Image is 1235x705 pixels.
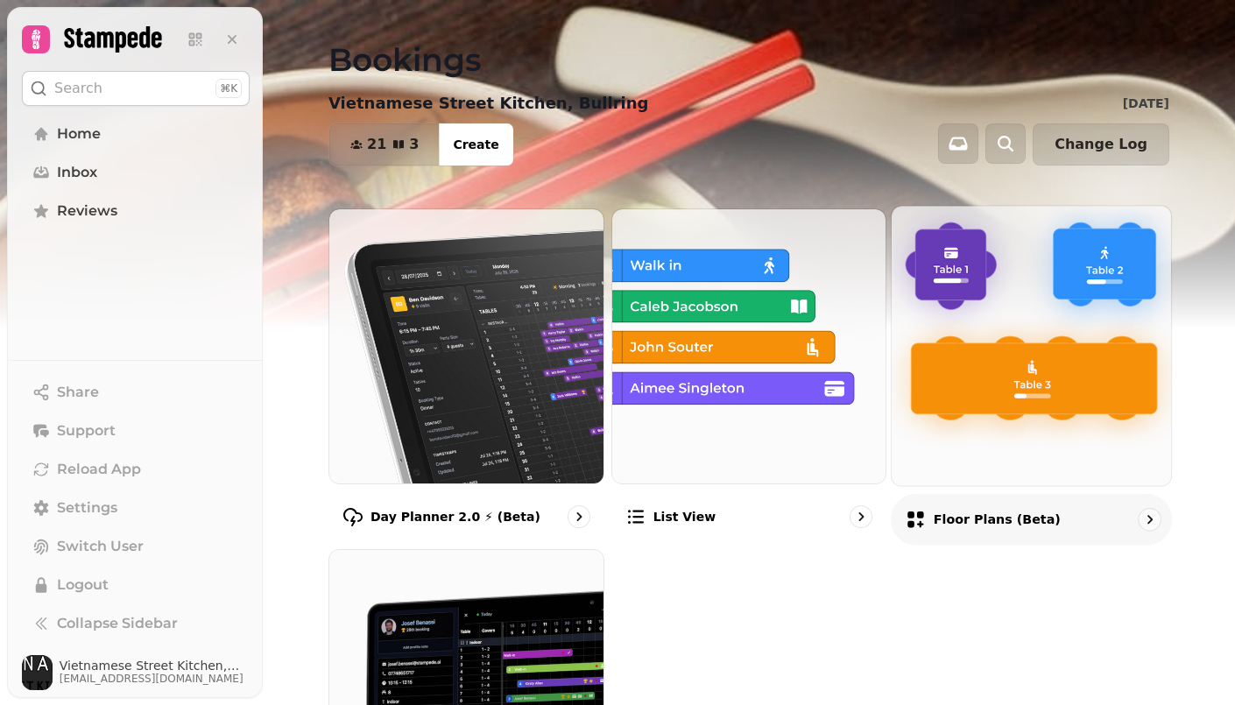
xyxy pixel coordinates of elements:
span: Reviews [57,201,117,222]
button: Switch User [22,529,250,564]
span: Vietnamese Street Kitchen, Bullring [60,659,250,672]
img: List view [612,209,886,483]
svg: go to [1140,511,1158,528]
span: Logout [57,575,109,596]
p: Day Planner 2.0 ⚡ (Beta) [370,508,540,525]
button: Change Log [1033,123,1169,166]
span: Collapse Sidebar [57,613,178,634]
p: Search [54,78,102,99]
a: Inbox [22,155,250,190]
button: Logout [22,568,250,603]
span: Switch User [57,536,144,557]
span: Share [57,382,99,403]
span: Reload App [57,459,141,480]
span: Support [57,420,116,441]
a: Settings [22,490,250,525]
span: Change Log [1055,137,1147,152]
button: Search⌘K [22,71,250,106]
span: [EMAIL_ADDRESS][DOMAIN_NAME] [60,672,250,686]
span: Settings [57,497,117,518]
a: Home [22,116,250,152]
button: Reload App [22,452,250,487]
a: Reviews [22,194,250,229]
img: Day Planner 2.0 ⚡ (Beta) [329,209,603,483]
span: 3 [409,137,419,152]
span: Create [453,138,498,151]
a: Floor Plans (beta)Floor Plans (beta) [891,205,1172,545]
button: 213 [329,123,440,166]
span: Inbox [57,162,97,183]
div: ⌘K [215,79,242,98]
button: Share [22,375,250,410]
p: Vietnamese Street Kitchen, Bullring [328,91,648,116]
p: [DATE] [1123,95,1169,112]
p: Floor Plans (beta) [934,511,1061,528]
p: List view [653,508,716,525]
img: Floor Plans (beta) [878,192,1185,499]
a: List viewList view [611,208,887,542]
span: 21 [367,137,386,152]
span: Home [57,123,101,145]
img: User avatar [22,655,53,690]
svg: go to [570,508,588,525]
button: Create [439,123,512,166]
button: Collapse Sidebar [22,606,250,641]
button: User avatarVietnamese Street Kitchen, Bullring[EMAIL_ADDRESS][DOMAIN_NAME] [22,655,250,690]
a: Day Planner 2.0 ⚡ (Beta)Day Planner 2.0 ⚡ (Beta) [328,208,604,542]
button: Support [22,413,250,448]
svg: go to [852,508,870,525]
